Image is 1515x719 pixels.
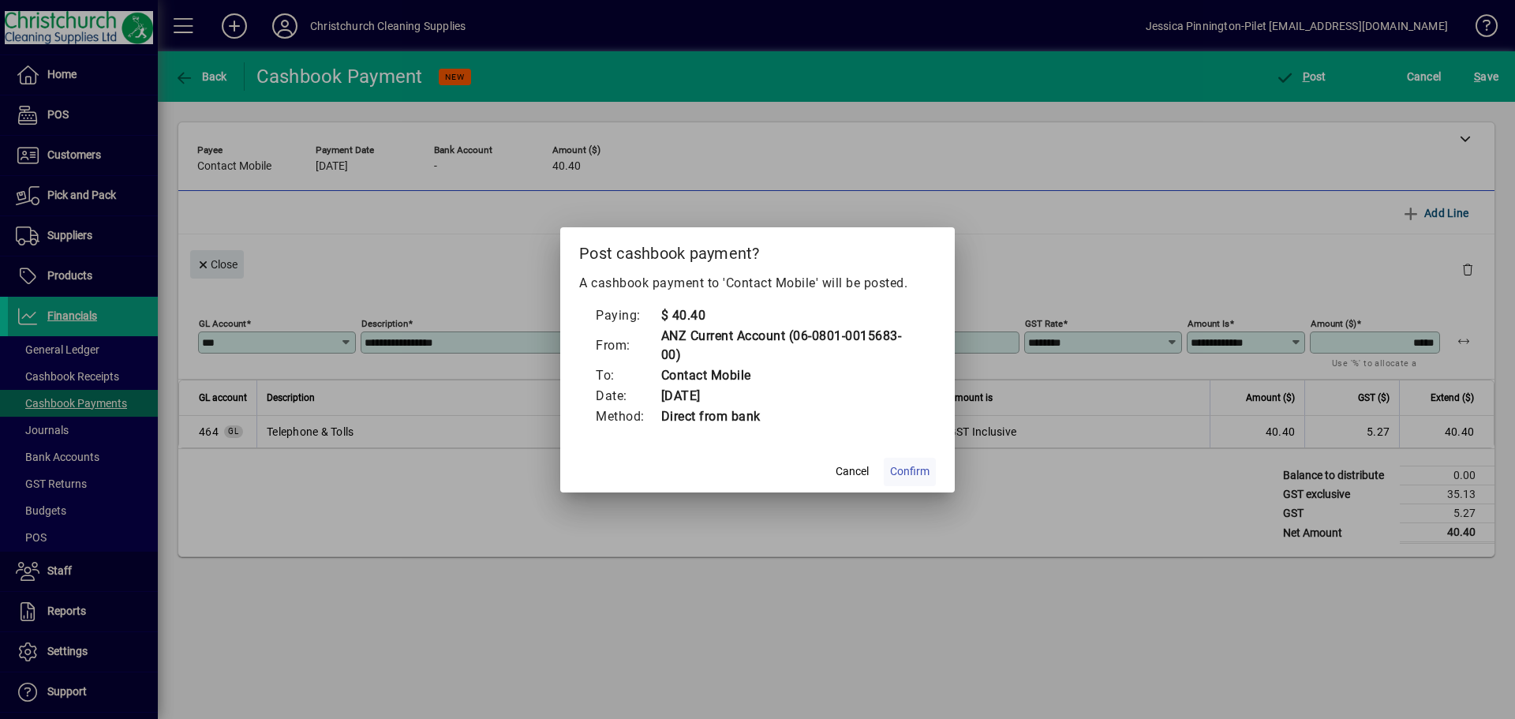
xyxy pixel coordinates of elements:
[660,406,921,427] td: Direct from bank
[890,463,930,480] span: Confirm
[660,326,921,365] td: ANZ Current Account (06-0801-0015683-00)
[560,227,955,273] h2: Post cashbook payment?
[827,458,877,486] button: Cancel
[579,274,936,293] p: A cashbook payment to 'Contact Mobile' will be posted.
[595,326,660,365] td: From:
[660,386,921,406] td: [DATE]
[660,365,921,386] td: Contact Mobile
[595,406,660,427] td: Method:
[595,386,660,406] td: Date:
[595,365,660,386] td: To:
[884,458,936,486] button: Confirm
[836,463,869,480] span: Cancel
[595,305,660,326] td: Paying:
[660,305,921,326] td: $ 40.40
